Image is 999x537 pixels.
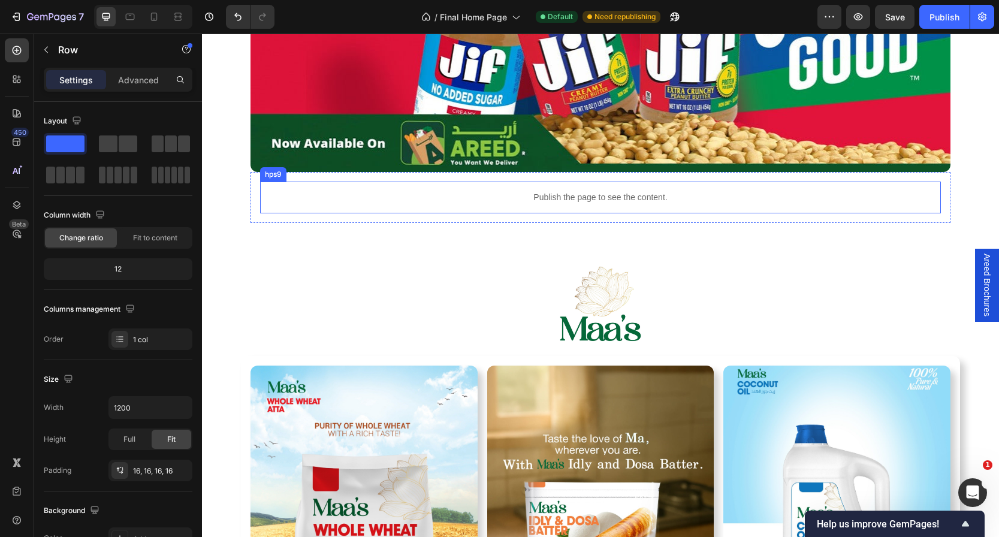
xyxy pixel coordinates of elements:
button: 7 [5,5,89,29]
span: Final Home Page [440,11,507,23]
div: 16, 16, 16, 16 [133,466,189,476]
span: Change ratio [59,233,103,243]
div: Layout [44,113,84,129]
div: 450 [11,128,29,137]
div: hps9 [61,135,82,146]
div: Columns management [44,301,137,318]
span: Fit [167,434,176,445]
span: Save [885,12,905,22]
span: 1 [983,460,992,470]
button: Save [875,5,915,29]
button: Show survey - Help us improve GemPages! [817,517,973,531]
img: gempages_528694895989228566-7633f978-9c6c-49e4-b645-9c7d04617bac.jpg [339,218,458,322]
div: Padding [44,465,71,476]
div: Width [44,402,64,413]
div: Order [44,334,64,345]
p: Advanced [118,74,159,86]
span: Help us improve GemPages! [817,518,958,530]
div: Height [44,434,66,445]
p: 7 [79,10,84,24]
div: Size [44,372,76,388]
p: Settings [59,74,93,86]
span: Fit to content [133,233,177,243]
div: Publish [929,11,959,23]
div: Background [44,503,102,519]
div: Undo/Redo [226,5,274,29]
span: Need republishing [594,11,656,22]
span: Full [123,434,135,445]
span: Default [548,11,573,22]
iframe: To enrich screen reader interactions, please activate Accessibility in Grammarly extension settings [202,34,999,537]
div: 1 col [133,334,189,345]
input: Auto [109,397,192,418]
div: Column width [44,207,107,224]
span: / [434,11,437,23]
div: 12 [46,261,190,277]
iframe: Intercom live chat [958,478,987,507]
p: Publish the page to see the content. [58,158,739,170]
div: Beta [9,219,29,229]
button: Publish [919,5,970,29]
span: Areed Brochures [779,220,791,283]
p: Row [58,43,160,57]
